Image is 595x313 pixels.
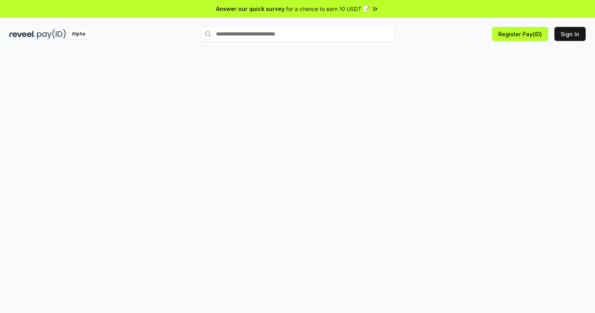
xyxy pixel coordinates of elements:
[216,5,285,13] span: Answer our quick survey
[286,5,370,13] span: for a chance to earn 10 USDT 📝
[554,27,586,41] button: Sign In
[9,29,35,39] img: reveel_dark
[492,27,548,41] button: Register Pay(ID)
[67,29,89,39] div: Alpha
[37,29,66,39] img: pay_id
